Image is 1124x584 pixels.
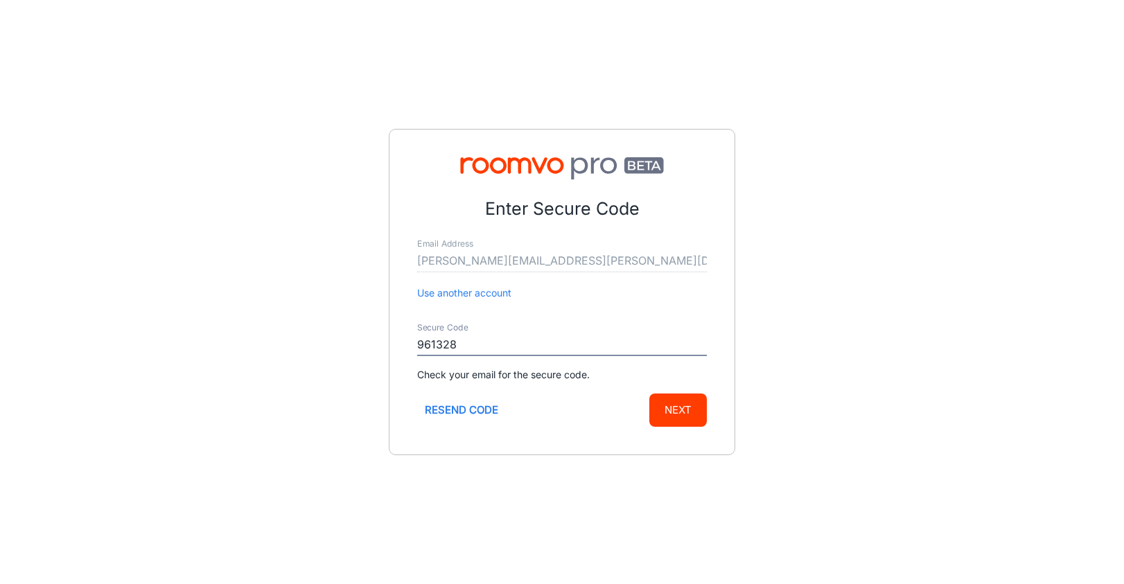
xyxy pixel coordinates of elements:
img: Roomvo PRO Beta [417,157,707,179]
button: Next [649,393,707,427]
p: Enter Secure Code [417,196,707,222]
p: Check your email for the secure code. [417,367,707,382]
button: Resend code [417,393,506,427]
label: Secure Code [417,322,468,334]
label: Email Address [417,238,473,250]
button: Use another account [417,285,511,301]
input: Enter secure code [417,334,707,356]
input: myname@example.com [417,250,707,272]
